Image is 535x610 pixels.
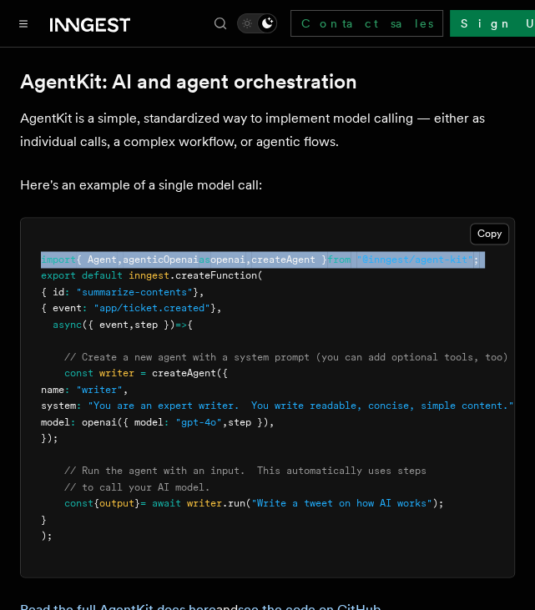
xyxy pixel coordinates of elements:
span: }); [41,431,58,443]
p: AgentKit is a simple, standardized way to implement model calling — either as individual calls, a... [20,107,515,154]
span: agenticOpenai [123,253,199,265]
span: , [222,416,228,427]
span: , [123,383,129,395]
span: // Run the agent with an input. This automatically uses steps [64,464,426,476]
span: createAgent [152,366,216,378]
button: Find something... [210,13,230,33]
span: createAgent } [251,253,327,265]
span: } [210,301,216,313]
a: Contact sales [290,10,443,37]
span: model [41,416,70,427]
span: import [41,253,76,265]
span: { [93,497,99,508]
span: await [152,497,181,508]
span: export [41,269,76,280]
span: async [53,318,82,330]
p: Here's an example of a single model call: [20,174,515,197]
span: system [41,399,76,411]
span: : [70,416,76,427]
span: ); [432,497,444,508]
span: "You are an expert writer. You write readable, concise, simple content." [88,399,514,411]
span: "summarize-contents" [76,285,193,297]
span: ( [257,269,263,280]
span: "app/ticket.created" [93,301,210,313]
span: "writer" [76,383,123,395]
span: .run [222,497,245,508]
span: // Create a new agent with a system prompt (you can add optional tools, too) [64,350,508,362]
span: writer [187,497,222,508]
span: ({ model [117,416,164,427]
span: , [199,285,204,297]
span: , [129,318,134,330]
span: : [76,399,82,411]
span: name [41,383,64,395]
span: default [82,269,123,280]
span: = [140,497,146,508]
span: output [99,497,134,508]
span: step }) [228,416,269,427]
span: { event [41,301,82,313]
span: : [64,383,70,395]
span: , [269,416,275,427]
button: Toggle dark mode [237,13,277,33]
span: inngest [129,269,169,280]
span: openai [82,416,117,427]
span: ( [245,497,251,508]
span: step }) [134,318,175,330]
span: const [64,366,93,378]
span: => [175,318,187,330]
span: // to call your AI model. [64,481,210,492]
span: ({ [216,366,228,378]
span: : [82,301,88,313]
span: } [134,497,140,508]
span: { Agent [76,253,117,265]
span: = [140,366,146,378]
span: "gpt-4o" [175,416,222,427]
span: writer [99,366,134,378]
span: openai [210,253,245,265]
span: const [64,497,93,508]
a: AgentKit: AI and agent orchestration [20,70,357,93]
button: Copy [470,223,509,245]
span: : [64,285,70,297]
span: , [216,301,222,313]
span: , [117,253,123,265]
span: "Write a tweet on how AI works" [251,497,432,508]
span: ; [473,253,479,265]
span: "@inngest/agent-kit" [356,253,473,265]
span: : [164,416,169,427]
span: as [199,253,210,265]
span: { id [41,285,64,297]
span: { [187,318,193,330]
span: ); [41,529,53,541]
span: , [245,253,251,265]
span: } [193,285,199,297]
button: Toggle navigation [13,13,33,33]
span: from [327,253,351,265]
span: } [41,513,47,525]
span: ({ event [82,318,129,330]
span: .createFunction [169,269,257,280]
